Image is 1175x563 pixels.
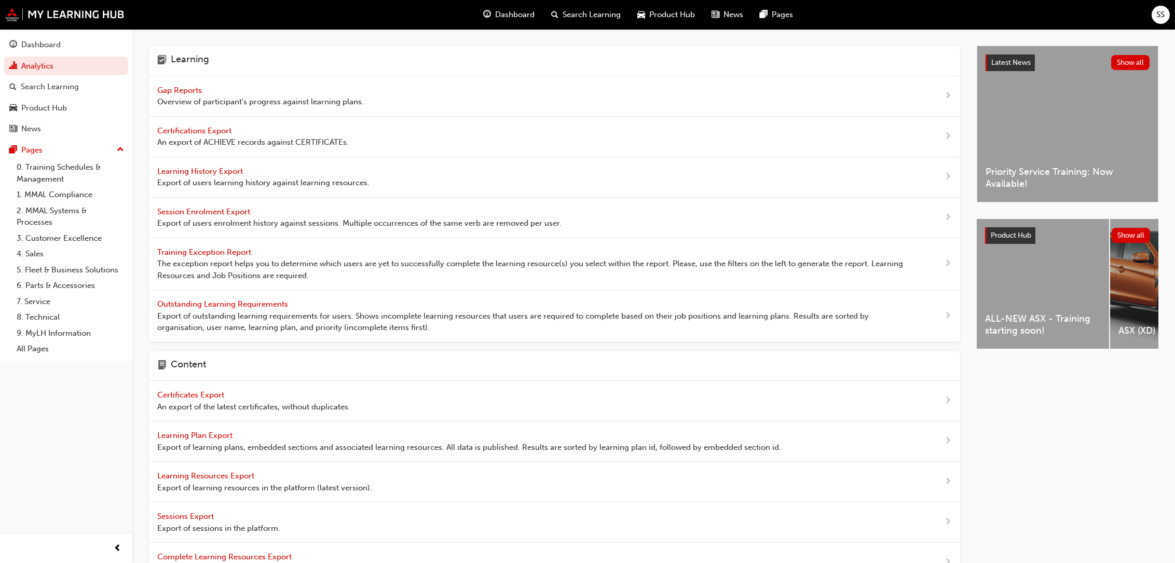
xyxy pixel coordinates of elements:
button: Pages [4,141,128,160]
a: Learning Plan Export Export of learning plans, embedded sections and associated learning resource... [149,421,960,462]
span: Training Exception Report [157,248,253,257]
span: up-icon [117,143,124,157]
h4: Learning [171,54,209,67]
a: Session Enrolment Export Export of users enrolment history against sessions. Multiple occurrences... [149,198,960,238]
span: The exception report helps you to determine which users are yet to successfully complete the lear... [157,258,911,281]
span: next-icon [944,211,952,224]
div: Product Hub [21,102,67,114]
span: News [723,9,743,21]
a: 1. MMAL Compliance [12,187,128,203]
div: News [21,123,41,135]
span: prev-icon [114,542,122,555]
a: News [4,119,128,139]
button: Show all [1111,55,1150,70]
div: Search Learning [21,81,79,93]
a: car-iconProduct Hub [629,4,703,25]
a: pages-iconPages [752,4,801,25]
span: SS [1157,9,1165,21]
a: search-iconSearch Learning [543,4,629,25]
div: Dashboard [21,39,61,51]
a: Product Hub [4,99,128,118]
a: Certificates Export An export of the latest certificates, without duplicates.next-icon [149,381,960,421]
span: search-icon [9,83,17,92]
a: 3. Customer Excellence [12,230,128,246]
span: Product Hub [991,231,1031,240]
span: next-icon [944,310,952,323]
button: SS [1152,6,1170,24]
span: learning-icon [157,54,167,67]
a: 4. Sales [12,246,128,262]
a: 2. MMAL Systems & Processes [12,203,128,230]
span: Outstanding Learning Requirements [157,299,290,309]
a: Latest NewsShow all [986,54,1150,71]
span: Learning Plan Export [157,431,235,440]
span: Export of sessions in the platform. [157,523,280,534]
span: Dashboard [495,9,535,21]
span: search-icon [551,8,558,21]
span: Certificates Export [157,390,226,400]
span: Learning History Export [157,167,245,176]
span: Export of outstanding learning requirements for users. Shows incomplete learning resources that u... [157,310,911,334]
a: 0. Training Schedules & Management [12,159,128,187]
span: Certifications Export [157,126,234,135]
a: Latest NewsShow allPriority Service Training: Now Available! [977,46,1158,202]
span: Gap Reports [157,86,204,95]
button: Show all [1112,228,1151,243]
span: An export of ACHIEVE records against CERTIFICATEs. [157,136,349,148]
a: ALL-NEW ASX - Training starting soon! [977,219,1109,349]
span: Export of users learning history against learning resources. [157,177,370,189]
a: 6. Parts & Accessories [12,278,128,294]
button: DashboardAnalyticsSearch LearningProduct HubNews [4,33,128,141]
span: next-icon [944,171,952,184]
a: guage-iconDashboard [475,4,543,25]
span: Session Enrolment Export [157,207,252,216]
a: Certifications Export An export of ACHIEVE records against CERTIFICATEs.next-icon [149,117,960,157]
span: ALL-NEW ASX - Training starting soon! [985,313,1101,336]
span: Search Learning [563,9,621,21]
a: 8. Technical [12,309,128,325]
a: 5. Fleet & Business Solutions [12,262,128,278]
span: chart-icon [9,62,17,71]
span: next-icon [944,257,952,270]
span: car-icon [9,104,17,113]
span: pages-icon [9,146,17,155]
a: Learning History Export Export of users learning history against learning resources.next-icon [149,157,960,198]
span: Export of learning plans, embedded sections and associated learning resources. All data is publis... [157,442,781,454]
span: Export of learning resources in the platform (latest version). [157,482,372,494]
a: 9. MyLH Information [12,325,128,341]
a: Gap Reports Overview of participant's progress against learning plans.next-icon [149,76,960,117]
span: pages-icon [760,8,768,21]
span: Pages [772,9,793,21]
span: car-icon [637,8,645,21]
span: guage-icon [9,40,17,50]
h4: Content [171,359,206,373]
a: Sessions Export Export of sessions in the platform.next-icon [149,502,960,543]
span: page-icon [157,359,167,373]
a: Outstanding Learning Requirements Export of outstanding learning requirements for users. Shows in... [149,290,960,342]
a: Learning Resources Export Export of learning resources in the platform (latest version).next-icon [149,462,960,502]
a: Training Exception Report The exception report helps you to determine which users are yet to succ... [149,238,960,291]
span: Latest News [991,58,1031,67]
span: next-icon [944,475,952,488]
span: next-icon [944,516,952,529]
span: Overview of participant's progress against learning plans. [157,96,364,108]
span: An export of the latest certificates, without duplicates. [157,401,350,413]
span: news-icon [9,125,17,134]
span: next-icon [944,394,952,407]
a: All Pages [12,341,128,357]
a: 7. Service [12,294,128,310]
a: Dashboard [4,35,128,54]
span: news-icon [712,8,719,21]
a: news-iconNews [703,4,752,25]
span: Priority Service Training: Now Available! [986,166,1150,189]
span: Sessions Export [157,512,216,521]
img: mmal [5,8,125,21]
span: Complete Learning Resources Export [157,552,294,561]
a: Analytics [4,57,128,76]
span: next-icon [944,130,952,143]
span: next-icon [944,90,952,103]
span: Learning Resources Export [157,471,256,480]
span: Export of users enrolment history against sessions. Multiple occurrences of the same verb are rem... [157,217,562,229]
